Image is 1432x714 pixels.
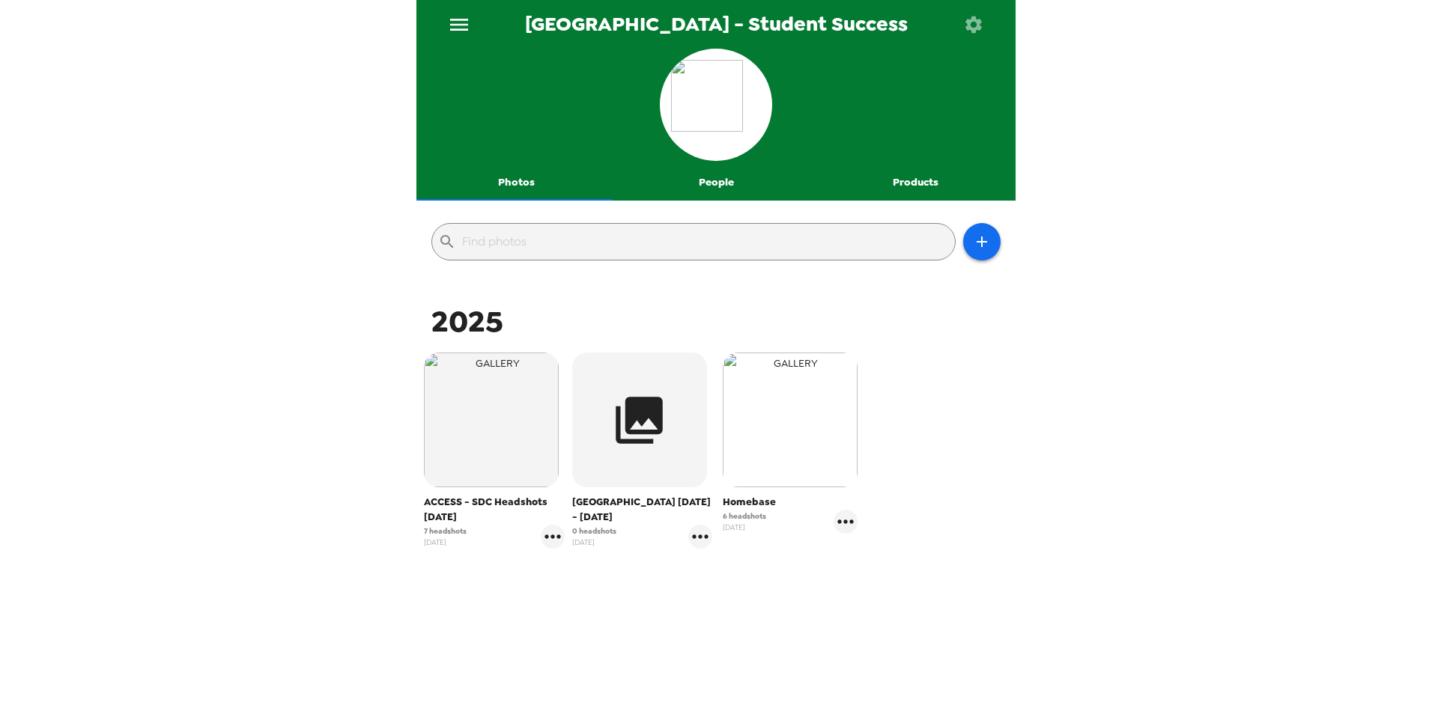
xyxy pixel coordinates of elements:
span: 6 headshots [723,510,766,522]
input: Find photos [462,230,949,254]
img: gallery [723,353,858,487]
span: 7 headshots [424,525,467,537]
span: [DATE] [572,537,616,548]
span: 2025 [431,302,503,341]
button: gallery menu [688,525,712,549]
button: gallery menu [834,510,858,534]
img: gallery [424,353,559,487]
span: 0 headshots [572,525,616,537]
button: gallery menu [541,525,565,549]
button: People [616,165,816,201]
button: Products [816,165,1016,201]
span: ACCESS - SDC Headshots [DATE] [424,495,565,525]
span: [GEOGRAPHIC_DATA] [DATE] - [DATE] [572,495,713,525]
img: org logo [671,60,761,150]
span: [GEOGRAPHIC_DATA] - Student Success [525,14,908,34]
span: Homebase [723,495,858,510]
span: [DATE] [424,537,467,548]
span: [DATE] [723,522,766,533]
button: Photos [416,165,616,201]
